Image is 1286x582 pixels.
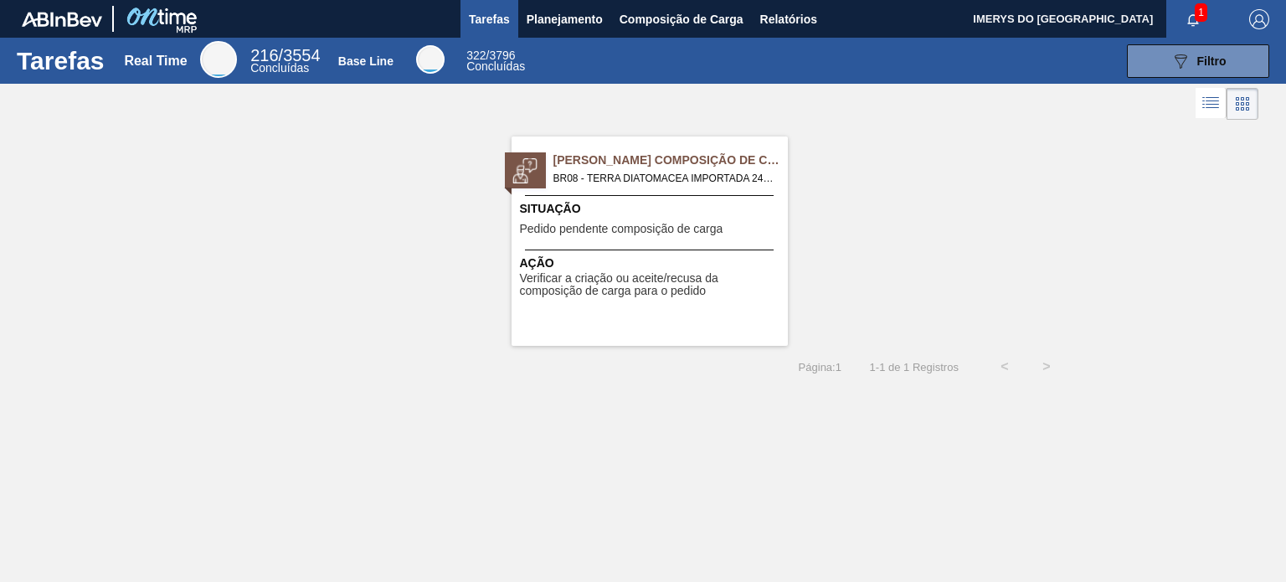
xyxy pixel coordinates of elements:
span: 1 [1195,3,1207,22]
span: 216 [250,46,278,64]
div: Visão em Cards [1227,88,1258,120]
span: 322 [466,49,486,62]
span: Concluídas [250,61,309,75]
span: Pedido Aguardando Composição de Carga [553,152,788,169]
span: Concluídas [466,59,525,73]
span: Tarefas [469,9,510,29]
span: Pedido pendente composição de carga [520,223,723,235]
div: Real Time [250,49,320,74]
span: Filtro [1197,54,1227,68]
div: Base Line [338,54,394,68]
span: BR08 - TERRA DIATOMACEA IMPORTADA 24KG Pedido - 2048114 [553,169,774,188]
button: Filtro [1127,44,1269,78]
div: Real Time [124,54,187,69]
div: Base Line [416,45,445,74]
span: 1 - 1 de 1 Registros [867,361,959,373]
span: Relatórios [760,9,817,29]
img: TNhmsLtSVTkK8tSr43FrP2fwEKptu5GPRR3wAAAABJRU5ErkJggg== [22,12,102,27]
button: Notificações [1166,8,1220,31]
span: Composição de Carga [620,9,743,29]
span: / 3554 [250,46,320,64]
button: < [984,346,1026,388]
span: / 3796 [466,49,515,62]
img: Logout [1249,9,1269,29]
span: Situação [520,200,784,218]
span: Ação [520,255,784,272]
span: Verificar a criação ou aceite/recusa da composição de carga para o pedido [520,272,784,298]
h1: Tarefas [17,51,105,70]
div: Visão em Lista [1196,88,1227,120]
div: Real Time [200,41,237,78]
div: Base Line [466,50,525,72]
span: Página : 1 [799,361,841,373]
button: > [1026,346,1067,388]
img: status [512,158,538,183]
span: Planejamento [527,9,603,29]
